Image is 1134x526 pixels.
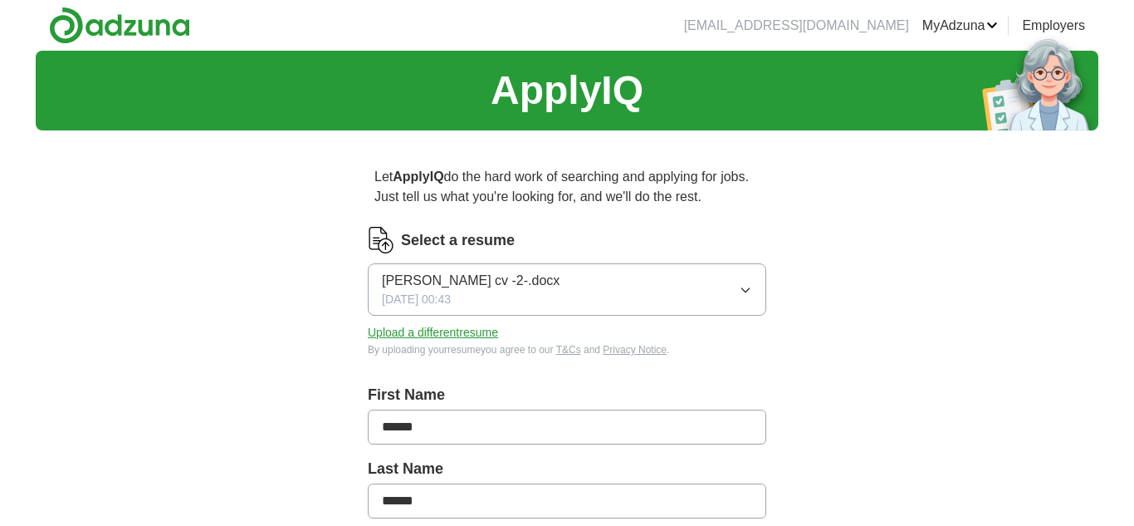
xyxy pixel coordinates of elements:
a: Employers [1022,16,1085,36]
label: First Name [368,384,766,406]
a: MyAdzuna [922,16,999,36]
button: Upload a differentresume [368,324,498,342]
label: Select a resume [401,229,515,252]
span: [DATE] 00:43 [382,291,451,308]
img: Adzuna logo [49,7,190,44]
span: [PERSON_NAME] cv -2-.docx [382,271,560,291]
li: [EMAIL_ADDRESS][DOMAIN_NAME] [684,16,909,36]
h1: ApplyIQ [491,61,643,120]
p: Let do the hard work of searching and applying for jobs. Just tell us what you're looking for, an... [368,160,766,214]
img: CV Icon [368,227,394,253]
a: T&Cs [556,344,581,356]
button: [PERSON_NAME] cv -2-.docx[DATE] 00:43 [368,263,766,316]
a: Privacy Notice [603,344,667,356]
div: By uploading your resume you agree to our and . [368,342,766,357]
label: Last Name [368,458,766,480]
strong: ApplyIQ [393,170,443,184]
